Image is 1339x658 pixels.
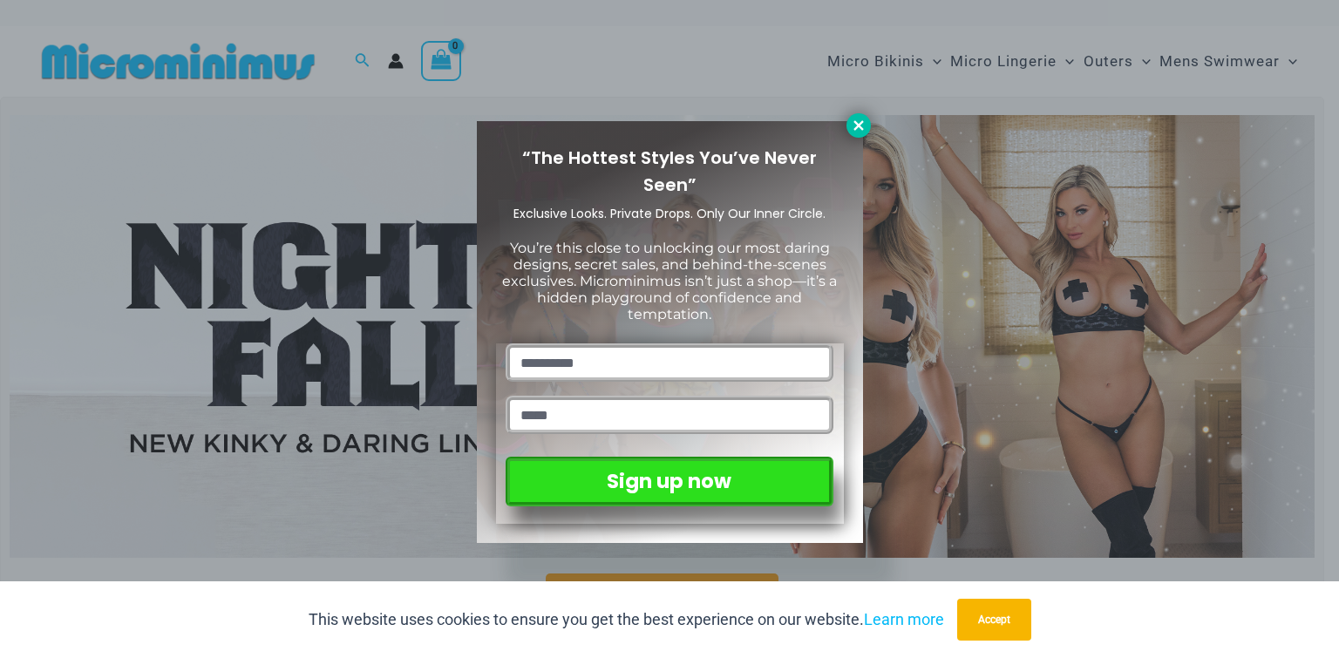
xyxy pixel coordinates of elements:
p: This website uses cookies to ensure you get the best experience on our website. [309,607,944,633]
button: Sign up now [506,457,833,506]
button: Accept [957,599,1031,641]
span: “The Hottest Styles You’ve Never Seen” [522,146,817,197]
a: Learn more [864,610,944,628]
button: Close [846,113,871,138]
span: You’re this close to unlocking our most daring designs, secret sales, and behind-the-scenes exclu... [502,240,837,323]
span: Exclusive Looks. Private Drops. Only Our Inner Circle. [513,205,826,222]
